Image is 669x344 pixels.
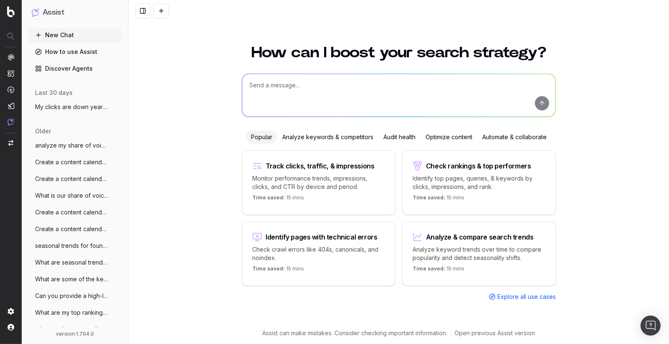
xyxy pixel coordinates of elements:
h1: Assist [43,7,64,18]
span: analyze my share of voice for makeup wit [35,141,109,150]
button: New Chat [28,28,122,42]
p: Identify top pages, queries, & keywords by clicks, impressions, and rank. [413,174,545,191]
span: My clicks are down year over year, can y [35,103,109,111]
button: seasonal trends for foundation with SPF? [28,239,122,252]
img: Botify logo [7,6,15,17]
p: Check crawl errors like 404s, canonicals, and noindex. [252,245,385,262]
button: Create a content calendar using trends f [28,155,122,169]
a: Explore all use cases [489,293,556,301]
span: Time saved: [413,265,445,272]
button: What is our share of voice for "best lip [28,189,122,202]
img: Switch project [8,140,13,146]
div: Popular [246,130,277,144]
span: Can you provide a high-level overview of [35,292,109,300]
p: 15 mins [413,194,464,204]
button: Can you provide a high-level overview of [28,289,122,303]
span: older [35,127,51,135]
h1: How can I boost your search strategy? [242,45,556,60]
button: My clicks are down year over year, can y [28,100,122,114]
img: Assist [32,8,39,16]
a: Discover Agents [28,62,122,75]
span: Time saved: [252,194,285,201]
span: Create a content calendar using trends f [35,158,109,166]
div: Analyze & compare search trends [426,234,534,240]
a: How to use Assist [28,45,122,59]
span: last 30 days [35,89,73,97]
button: what are the top trending searches for l [28,323,122,336]
img: Activation [8,86,14,93]
p: Analyze keyword trends over time to compare popularity and detect seasonality shifts. [413,245,545,262]
p: 15 mins [413,265,464,275]
span: What are seasonal trends for makeup with [35,258,109,267]
a: Open previous Assist version [455,329,535,337]
img: Assist [8,118,14,125]
span: Time saved: [252,265,285,272]
div: Identify pages with technical errors [266,234,378,240]
button: What are my top ranking pages? [28,306,122,319]
span: What is our share of voice for "best lip [35,191,109,200]
button: Create a content calendar using trends f [28,222,122,236]
div: Audit health [378,130,421,144]
span: Create a content calendar for the next 6 [35,175,109,183]
div: Analyze keywords & competitors [277,130,378,144]
div: Open Intercom Messenger [641,316,661,336]
img: My account [8,324,14,331]
span: Create a content calendar using trends f [35,208,109,217]
span: Time saved: [413,194,445,201]
img: Studio [8,102,14,109]
img: Setting [8,308,14,315]
span: Explore all use cases [497,293,556,301]
span: What are some of the keywords that drove [35,275,109,283]
div: Optimize content [421,130,477,144]
p: Monitor performance trends, impressions, clicks, and CTR by device and period. [252,174,385,191]
img: Analytics [8,54,14,61]
span: what are the top trending searches for l [35,325,109,334]
span: Create a content calendar using trends f [35,225,109,233]
div: Automate & collaborate [477,130,552,144]
div: Track clicks, traffic, & impressions [266,163,375,169]
button: Create a content calendar for the next 6 [28,172,122,186]
div: Check rankings & top performers [426,163,531,169]
span: What are my top ranking pages? [35,308,109,317]
img: Intelligence [8,70,14,77]
p: Assist can make mistakes. Consider checking important information. [263,329,448,337]
button: Create a content calendar using trends f [28,206,122,219]
button: analyze my share of voice for makeup wit [28,139,122,152]
button: What are some of the keywords that drove [28,273,122,286]
button: Assist [32,7,119,18]
button: What are seasonal trends for makeup with [28,256,122,269]
p: 15 mins [252,194,304,204]
p: 15 mins [252,265,304,275]
div: version: 1.704.0 [32,331,119,337]
span: seasonal trends for foundation with SPF? [35,242,109,250]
